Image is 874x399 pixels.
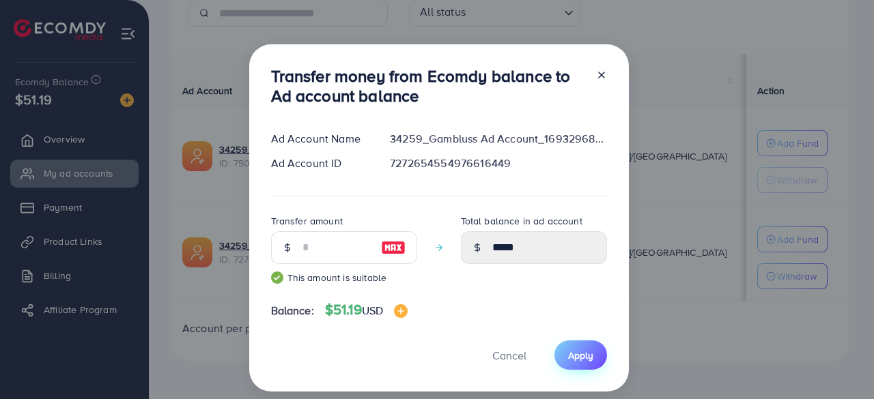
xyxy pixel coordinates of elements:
[381,239,406,256] img: image
[554,340,607,370] button: Apply
[271,303,314,319] span: Balance:
[568,349,593,362] span: Apply
[475,340,544,370] button: Cancel
[362,303,383,318] span: USD
[271,271,283,284] img: guide
[260,131,380,147] div: Ad Account Name
[461,214,582,228] label: Total balance in ad account
[325,301,408,319] h4: $51.19
[271,66,585,106] h3: Transfer money from Ecomdy balance to Ad account balance
[271,214,343,228] label: Transfer amount
[379,131,617,147] div: 34259_Gambluss Ad Account_1693296851384
[260,156,380,171] div: Ad Account ID
[271,271,417,284] small: This amount is suitable
[492,348,526,363] span: Cancel
[394,304,408,318] img: image
[379,156,617,171] div: 7272654554976616449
